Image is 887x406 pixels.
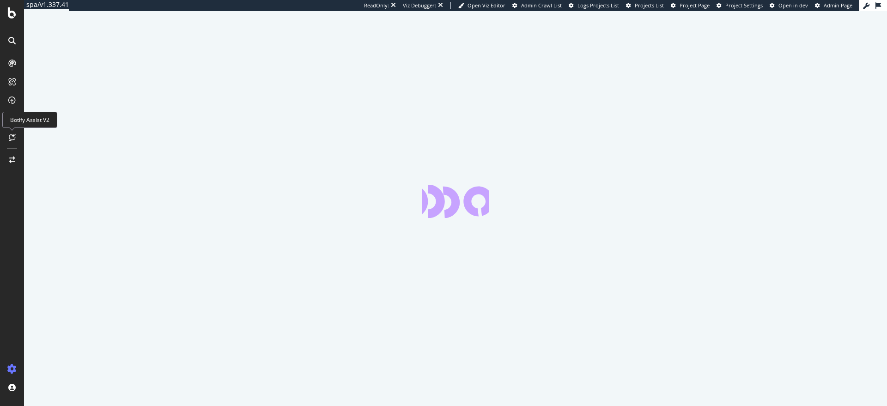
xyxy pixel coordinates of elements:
a: Projects List [626,2,664,9]
span: Project Page [680,2,710,9]
a: Open Viz Editor [458,2,505,9]
a: Logs Projects List [569,2,619,9]
span: Projects List [635,2,664,9]
a: Project Page [671,2,710,9]
span: Logs Projects List [577,2,619,9]
a: Project Settings [717,2,763,9]
div: ReadOnly: [364,2,389,9]
span: Project Settings [725,2,763,9]
a: Admin Page [815,2,852,9]
a: Admin Crawl List [512,2,562,9]
a: Open in dev [770,2,808,9]
span: Open Viz Editor [468,2,505,9]
div: Viz Debugger: [403,2,436,9]
span: Admin Page [824,2,852,9]
span: Admin Crawl List [521,2,562,9]
span: Open in dev [778,2,808,9]
div: animation [422,185,489,218]
div: Botify Assist V2 [2,112,57,128]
